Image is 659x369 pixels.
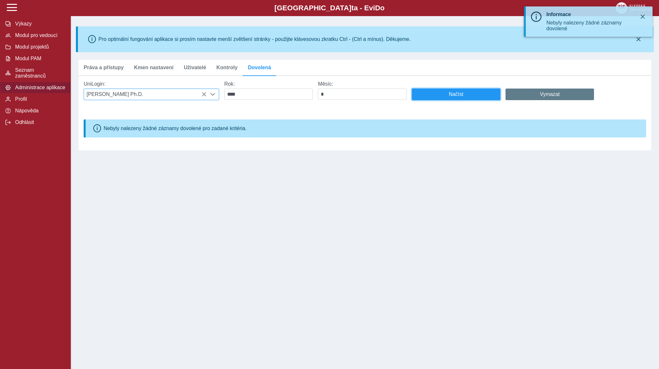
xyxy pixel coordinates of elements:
[13,96,65,102] span: Profil
[248,65,271,70] span: Dovolená
[104,126,247,131] div: Nebyly nalezeny žádné záznamy dovolené pro zadané kritéria.
[13,108,65,114] span: Nápověda
[98,36,411,42] div: Pro optimální fungování aplikace si prosím nastavte menší zvětšení stránky - použijte klávesovou ...
[380,4,385,12] span: o
[184,65,206,70] span: Uživatelé
[375,4,380,12] span: D
[13,119,65,125] span: Odhlásit
[134,65,174,70] span: Kmen nastavení
[546,12,571,17] span: Informace
[506,89,594,100] button: Vymazat
[84,65,124,70] span: Práva a přístupy
[13,44,65,50] span: Modul projektů
[84,81,106,87] label: UniLogin:
[511,91,589,97] span: Vymazat
[13,21,65,27] span: Výkazy
[546,20,638,32] div: Nebyly nalezeny žádné záznamy dovolené
[13,85,65,90] span: Administrace aplikace
[351,4,354,12] span: t
[13,56,65,61] span: Modul PAM
[417,91,495,97] span: Načíst
[13,67,65,79] span: Seznam zaměstnanců
[412,89,500,100] button: Načíst
[19,4,640,12] b: [GEOGRAPHIC_DATA] a - Evi
[84,89,207,100] span: [PERSON_NAME] Ph.D.
[217,65,238,70] span: Kontroly
[13,33,65,38] span: Modul pro vedoucí
[616,2,652,14] img: logo_web_su.png
[318,81,333,87] label: Měsíc:
[224,81,235,87] label: Rok:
